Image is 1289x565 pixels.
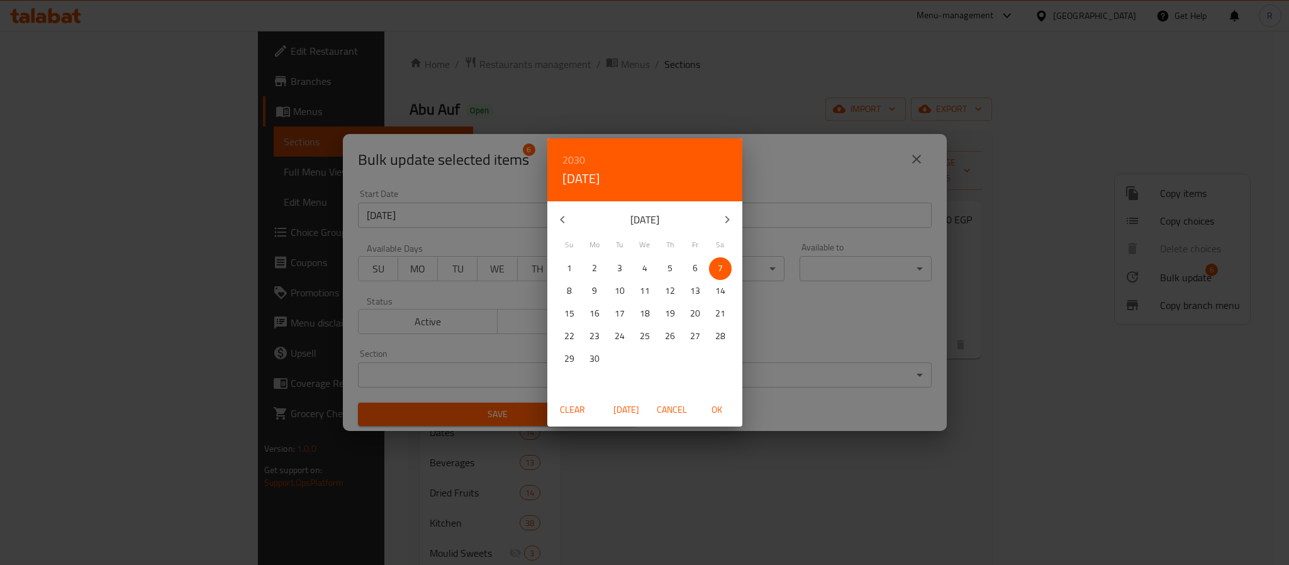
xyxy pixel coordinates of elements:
[659,280,681,303] button: 12
[702,402,732,418] span: OK
[633,303,656,325] button: 18
[659,239,681,250] span: Th
[617,260,622,276] p: 3
[615,283,625,299] p: 10
[567,260,572,276] p: 1
[640,306,650,322] p: 18
[558,348,581,371] button: 29
[718,260,723,276] p: 7
[684,325,706,348] button: 27
[709,257,732,280] button: 7
[558,303,581,325] button: 15
[558,257,581,280] button: 1
[640,283,650,299] p: 11
[562,151,585,169] button: 2030
[564,351,574,367] p: 29
[715,283,725,299] p: 14
[606,398,647,422] button: [DATE]
[684,239,706,250] span: Fr
[697,398,737,422] button: OK
[558,280,581,303] button: 8
[567,283,572,299] p: 8
[642,260,647,276] p: 4
[583,348,606,371] button: 30
[640,328,650,344] p: 25
[589,306,600,322] p: 16
[684,257,706,280] button: 6
[615,328,625,344] p: 24
[557,402,588,418] span: Clear
[633,257,656,280] button: 4
[709,239,732,250] span: Sa
[684,280,706,303] button: 13
[608,239,631,250] span: Tu
[690,328,700,344] p: 27
[558,239,581,250] span: Su
[562,169,600,189] button: [DATE]
[564,306,574,322] p: 15
[709,325,732,348] button: 28
[589,328,600,344] p: 23
[578,212,712,227] p: [DATE]
[583,239,606,250] span: Mo
[633,239,656,250] span: We
[592,283,597,299] p: 9
[558,325,581,348] button: 22
[583,257,606,280] button: 2
[608,325,631,348] button: 24
[659,303,681,325] button: 19
[552,398,593,422] button: Clear
[608,257,631,280] button: 3
[657,402,687,418] span: Cancel
[690,283,700,299] p: 13
[583,280,606,303] button: 9
[659,325,681,348] button: 26
[611,402,642,418] span: [DATE]
[690,306,700,322] p: 20
[667,260,672,276] p: 5
[709,280,732,303] button: 14
[715,306,725,322] p: 21
[665,328,675,344] p: 26
[608,280,631,303] button: 10
[615,306,625,322] p: 17
[715,328,725,344] p: 28
[633,325,656,348] button: 25
[665,306,675,322] p: 19
[583,325,606,348] button: 23
[633,280,656,303] button: 11
[583,303,606,325] button: 16
[608,303,631,325] button: 17
[652,398,692,422] button: Cancel
[659,257,681,280] button: 5
[665,283,675,299] p: 12
[564,328,574,344] p: 22
[709,303,732,325] button: 21
[589,351,600,367] p: 30
[592,260,597,276] p: 2
[684,303,706,325] button: 20
[693,260,698,276] p: 6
